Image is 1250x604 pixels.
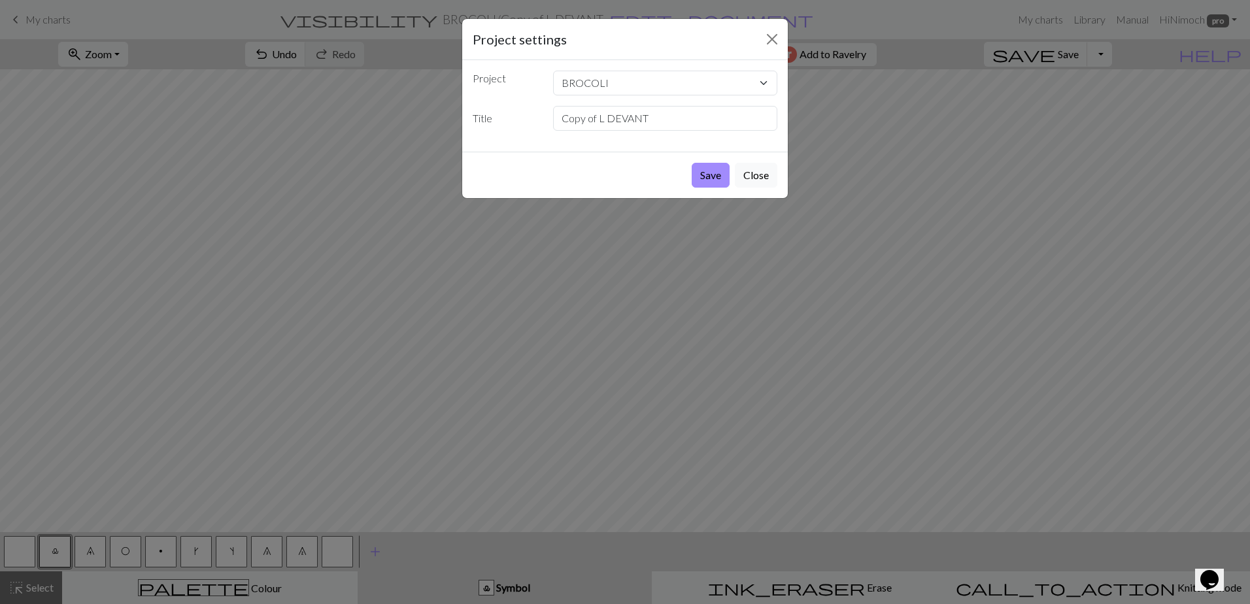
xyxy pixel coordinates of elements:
[692,163,730,188] button: Save
[762,29,783,50] button: Close
[465,71,545,90] label: Project
[1195,552,1237,591] iframe: chat widget
[473,29,567,49] h5: Project settings
[735,163,777,188] button: Close
[465,106,545,131] label: Title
